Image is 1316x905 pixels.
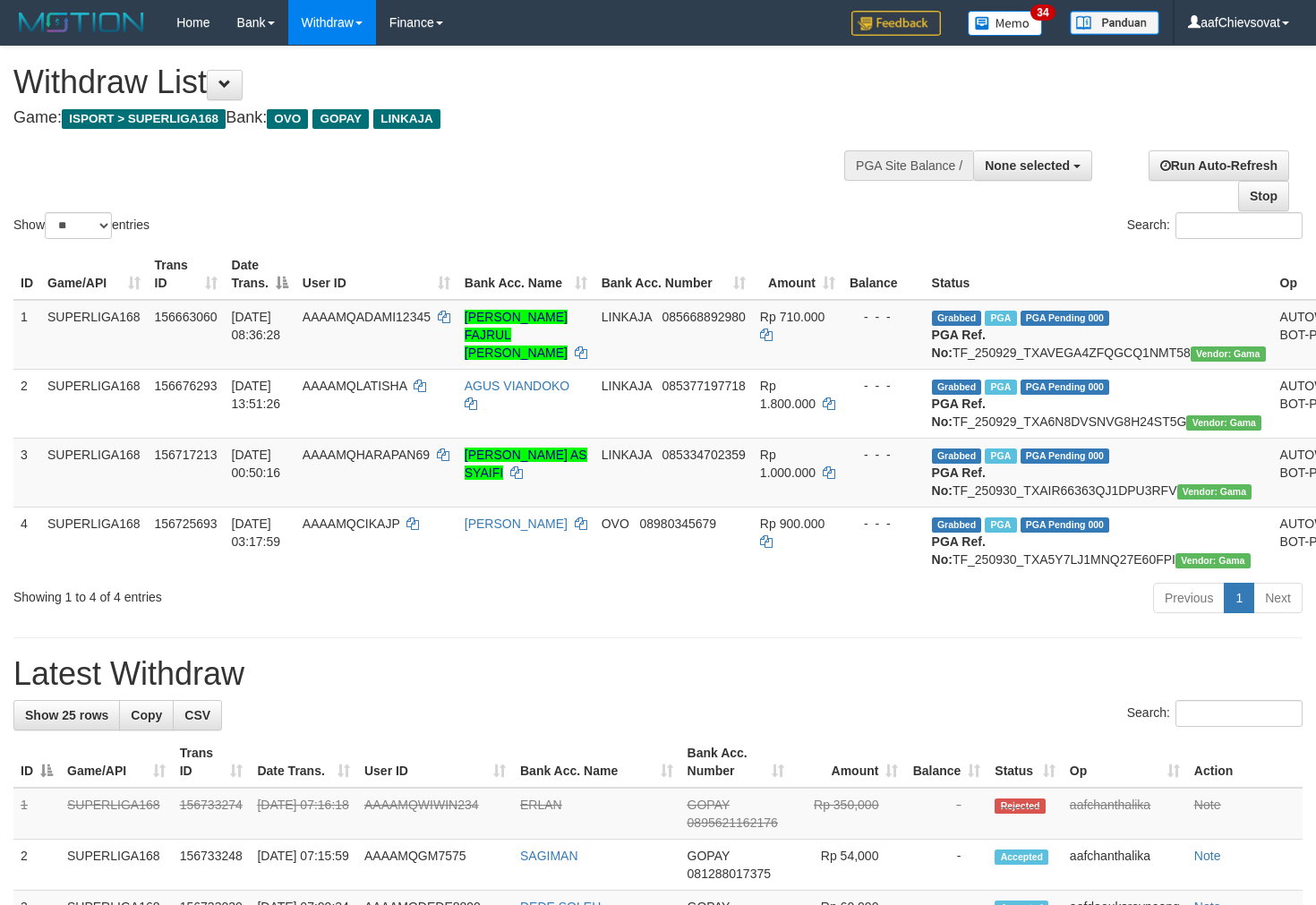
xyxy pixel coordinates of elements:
div: - - - [850,377,918,395]
th: Date Trans.: activate to sort column descending [225,249,295,300]
span: None selected [985,158,1070,173]
th: Status [925,249,1273,300]
td: 3 [13,438,40,507]
div: - - - [850,515,918,533]
span: PGA Pending [1021,448,1110,464]
span: CSV [184,708,210,722]
label: Search: [1127,212,1303,239]
a: Stop [1238,181,1289,211]
h1: Withdraw List [13,64,859,100]
b: PGA Ref. No: [932,328,986,360]
a: Next [1253,583,1303,613]
b: PGA Ref. No: [932,534,986,567]
td: TF_250929_TXA6N8DVSNVG8H24ST5G [925,369,1273,438]
span: Copy 085377197718 to clipboard [662,379,745,393]
td: SUPERLIGA168 [60,840,173,891]
a: AGUS VIANDOKO [465,379,569,393]
th: Bank Acc. Number: activate to sort column ascending [680,737,791,788]
span: Grabbed [932,517,982,533]
span: Rejected [995,798,1045,814]
span: PGA Pending [1021,517,1110,533]
a: CSV [173,700,222,730]
span: Copy 081288017375 to clipboard [688,867,771,881]
a: [PERSON_NAME] [465,517,568,531]
th: Balance: activate to sort column ascending [905,737,987,788]
span: GOPAY [688,798,730,812]
span: 156717213 [155,448,218,462]
button: None selected [973,150,1092,181]
span: 34 [1030,4,1055,21]
span: [DATE] 08:36:28 [232,310,281,342]
a: ERLAN [520,798,562,812]
td: SUPERLIGA168 [40,369,148,438]
span: Grabbed [932,380,982,395]
span: OVO [602,517,629,531]
td: TF_250929_TXAVEGA4ZFQGCQ1NMT58 [925,300,1273,370]
h4: Game: Bank: [13,109,859,127]
span: Rp 1.800.000 [760,379,816,411]
img: Feedback.jpg [851,11,941,36]
td: - [905,788,987,840]
td: 1 [13,300,40,370]
th: ID: activate to sort column descending [13,737,60,788]
h1: Latest Withdraw [13,656,1303,692]
span: ISPORT > SUPERLIGA168 [62,109,226,129]
th: Amount: activate to sort column ascending [791,737,906,788]
span: Copy 0895621162176 to clipboard [688,815,778,830]
span: Grabbed [932,311,982,326]
th: Date Trans.: activate to sort column ascending [250,737,357,788]
span: OVO [267,109,308,129]
th: Amount: activate to sort column ascending [753,249,842,300]
td: SUPERLIGA168 [40,300,148,370]
td: TF_250930_TXAIR66363QJ1DPU3RFV [925,438,1273,507]
span: GOPAY [312,109,369,129]
a: Previous [1153,583,1225,613]
td: SUPERLIGA168 [60,788,173,840]
select: Showentries [45,212,112,239]
span: Accepted [995,850,1048,865]
td: 4 [13,507,40,576]
span: Copy 08980345679 to clipboard [640,517,717,531]
th: User ID: activate to sort column ascending [295,249,457,300]
td: AAAAMQGM7575 [357,840,513,891]
div: - - - [850,308,918,326]
td: [DATE] 07:16:18 [250,788,357,840]
span: AAAAMQLATISHA [303,379,406,393]
span: 156725693 [155,517,218,531]
th: Bank Acc. Name: activate to sort column ascending [457,249,594,300]
input: Search: [1175,212,1303,239]
a: [PERSON_NAME] FAJRUL [PERSON_NAME] [465,310,568,360]
span: LINKAJA [373,109,440,129]
span: PGA Pending [1021,311,1110,326]
b: PGA Ref. No: [932,465,986,498]
input: Search: [1175,700,1303,727]
td: SUPERLIGA168 [40,507,148,576]
span: Vendor URL: https://trx31.1velocity.biz [1177,484,1252,499]
label: Show entries [13,212,150,239]
td: 2 [13,840,60,891]
span: GOPAY [688,849,730,863]
td: Rp 54,000 [791,840,906,891]
a: Note [1194,798,1221,812]
th: Bank Acc. Name: activate to sort column ascending [513,737,680,788]
th: Game/API: activate to sort column ascending [60,737,173,788]
span: AAAAMQADAMI12345 [303,310,431,324]
td: Rp 350,000 [791,788,906,840]
td: - [905,840,987,891]
span: Rp 1.000.000 [760,448,816,480]
img: Button%20Memo.svg [968,11,1043,36]
span: [DATE] 03:17:59 [232,517,281,549]
span: [DATE] 13:51:26 [232,379,281,411]
span: Rp 710.000 [760,310,825,324]
span: Show 25 rows [25,708,108,722]
td: aafchanthalika [1063,788,1187,840]
span: AAAAMQCIKAJP [303,517,400,531]
span: Marked by aafnonsreyleab [985,448,1016,464]
td: SUPERLIGA168 [40,438,148,507]
span: Rp 900.000 [760,517,825,531]
a: Run Auto-Refresh [1149,150,1289,181]
img: MOTION_logo.png [13,9,150,36]
th: Action [1187,737,1303,788]
td: aafchanthalika [1063,840,1187,891]
span: AAAAMQHARAPAN69 [303,448,430,462]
